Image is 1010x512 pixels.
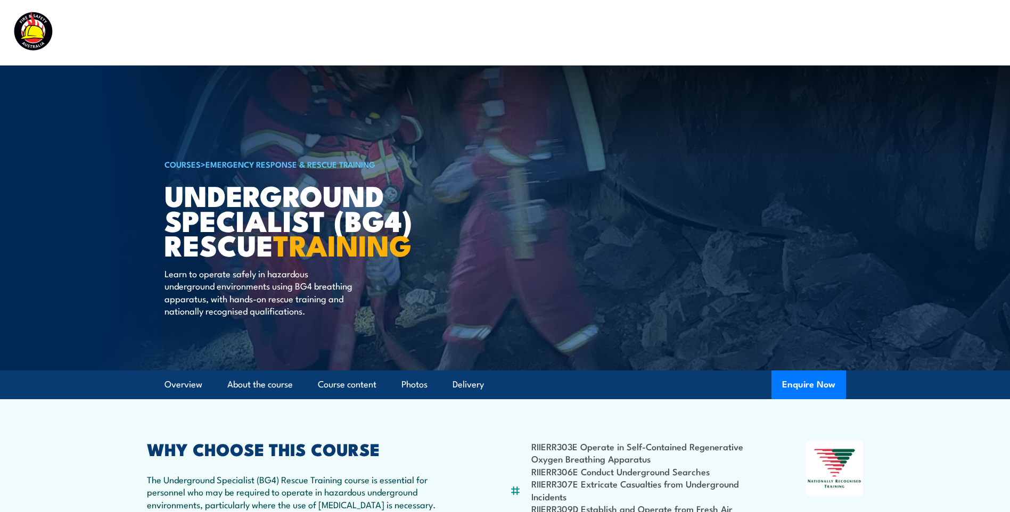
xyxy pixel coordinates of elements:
[733,19,773,47] a: About Us
[165,183,428,257] h1: Underground Specialist (BG4) Rescue
[531,477,754,502] li: RIIERR307E Extricate Casualties from Underground Incidents
[843,19,903,47] a: Learner Portal
[583,19,710,47] a: Emergency Response Services
[771,370,846,399] button: Enquire Now
[531,440,754,465] li: RIIERR303E Operate in Self-Contained Regenerative Oxygen Breathing Apparatus
[806,441,864,496] img: Nationally Recognised Training logo.
[147,441,458,456] h2: WHY CHOOSE THIS COURSE
[926,19,960,47] a: Contact
[453,370,484,399] a: Delivery
[165,158,428,170] h6: >
[318,370,376,399] a: Course content
[489,19,560,47] a: Course Calendar
[273,222,412,266] strong: TRAINING
[206,158,375,170] a: Emergency Response & Rescue Training
[165,370,202,399] a: Overview
[165,267,359,317] p: Learn to operate safely in hazardous underground environments using BG4 breathing apparatus, with...
[401,370,428,399] a: Photos
[432,19,465,47] a: Courses
[796,19,819,47] a: News
[165,158,201,170] a: COURSES
[531,465,754,477] li: RIIERR306E Conduct Underground Searches
[227,370,293,399] a: About the course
